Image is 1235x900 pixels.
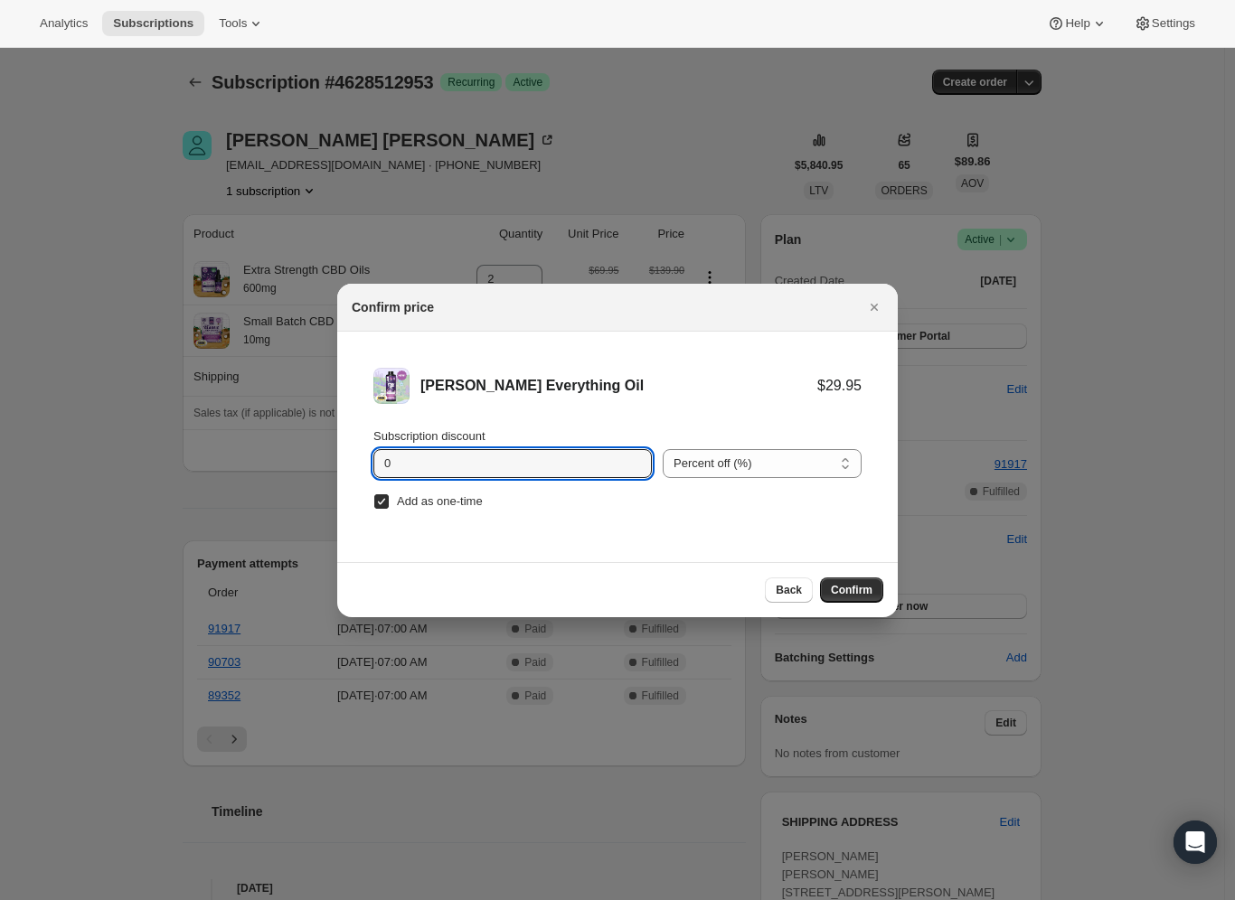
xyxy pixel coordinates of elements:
span: Help [1065,16,1089,31]
button: Tools [208,11,276,36]
div: [PERSON_NAME] Everything Oil [420,377,817,395]
button: Analytics [29,11,99,36]
img: Austin's Everything Oil [373,368,410,404]
button: Subscriptions [102,11,204,36]
span: Back [776,583,802,597]
span: Subscription discount [373,429,486,443]
span: Tools [219,16,247,31]
button: Confirm [820,577,883,603]
span: Analytics [40,16,88,31]
div: $29.95 [817,377,862,395]
button: Close [862,295,887,320]
div: Open Intercom Messenger [1174,820,1217,864]
span: Subscriptions [113,16,193,31]
span: Settings [1152,16,1195,31]
button: Settings [1123,11,1206,36]
button: Help [1036,11,1118,36]
span: Confirm [831,583,872,597]
h2: Confirm price [352,298,434,316]
span: Add as one-time [397,494,483,508]
button: Back [765,577,813,603]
